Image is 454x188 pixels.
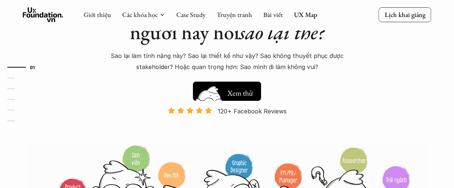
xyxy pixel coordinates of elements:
[385,10,425,19] p: Lịch khai giảng
[239,19,324,45] em: sao lại thế?
[122,10,158,19] a: Các khóa học
[7,63,43,72] a: 01
[263,10,283,19] a: Bài viết
[217,10,252,19] a: Truyện tranh
[193,82,261,101] button: Xem thử
[30,65,35,70] strong: 01
[379,7,431,22] a: Lịch khai giảng
[226,88,254,98] h5: Xem thử
[97,50,357,73] p: Sao lại làm tính năng này? Sao lại thiết kế như vậy? Sao không thuyết phục được stakeholder? Hoặc...
[294,10,317,19] a: UX Map
[218,106,287,117] p: 120+ Facebook Reviews
[176,10,206,19] a: Case Study
[84,10,111,19] a: Giới thiệu
[193,78,261,101] a: Xem thử
[161,107,293,144] a: 120+ Facebook Reviews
